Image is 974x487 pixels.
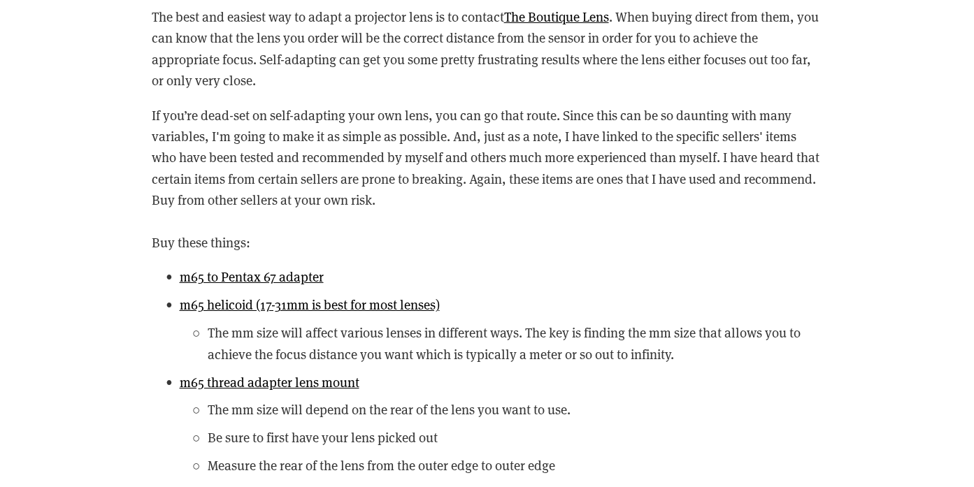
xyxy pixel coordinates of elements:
p: The mm size will affect various lenses in different ways. The key is finding the mm size that all... [208,322,823,365]
a: The Boutique Lens [504,8,609,25]
a: m65 to Pentax 67 adapter [180,268,324,285]
p: Measure the rear of the lens from the outer edge to outer edge [208,455,823,476]
a: m65 thread adapter lens mount [180,373,359,391]
p: The mm size will depend on the rear of the lens you want to use. [208,399,823,420]
p: Be sure to first have your lens picked out [208,427,823,448]
a: m65 helicoid (17-31mm is best for most lenses) [180,296,440,313]
p: The best and easiest way to adapt a projector lens is to contact . When buying direct from them, ... [152,6,823,92]
p: If you’re dead-set on self-adapting your own lens, you can go that route. Since this can be so da... [152,105,823,254]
